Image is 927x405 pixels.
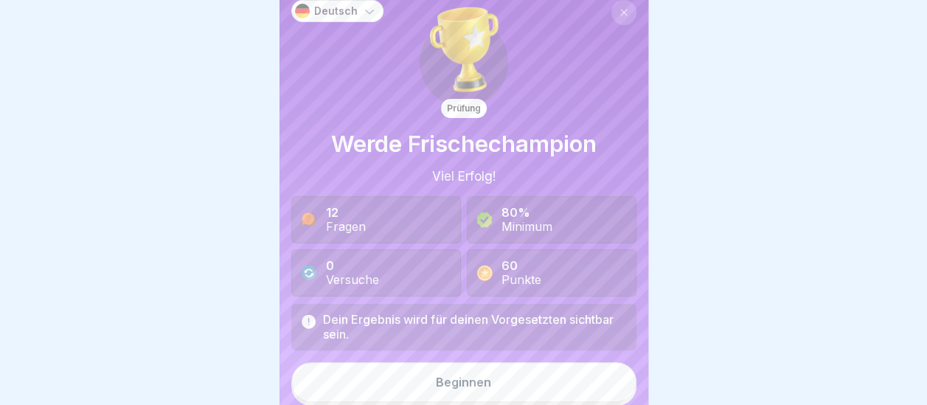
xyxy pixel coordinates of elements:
div: Minimum [501,220,552,234]
img: de.svg [295,4,310,18]
button: Beginnen [291,362,636,402]
div: Prüfung [441,99,487,118]
b: 0 [326,258,334,273]
div: Beginnen [436,375,491,389]
b: 80% [501,205,530,220]
div: Fragen [326,220,366,234]
b: 60 [501,258,518,273]
div: Viel Erfolg! [432,169,496,184]
p: Deutsch [314,5,358,18]
b: 12 [326,205,338,220]
div: Versuche [326,273,379,287]
h1: Werde Frischechampion [331,130,597,157]
div: Dein Ergebnis wird für deinen Vorgesetzten sichtbar sein. [323,313,627,341]
div: Punkte [501,273,541,287]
